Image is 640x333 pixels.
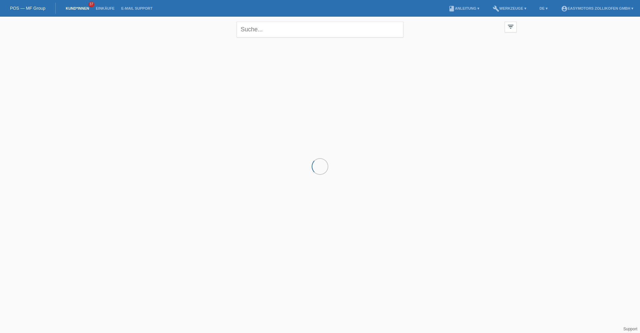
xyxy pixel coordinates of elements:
[493,5,499,12] i: build
[445,6,483,10] a: bookAnleitung ▾
[558,6,637,10] a: account_circleEasymotors Zollikofen GmbH ▾
[536,6,551,10] a: DE ▾
[62,6,92,10] a: Kund*innen
[507,23,514,30] i: filter_list
[623,327,637,331] a: Support
[88,2,94,7] span: 37
[237,22,403,37] input: Suche...
[489,6,530,10] a: buildWerkzeuge ▾
[561,5,568,12] i: account_circle
[10,6,45,11] a: POS — MF Group
[118,6,156,10] a: E-Mail Support
[448,5,455,12] i: book
[92,6,118,10] a: Einkäufe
